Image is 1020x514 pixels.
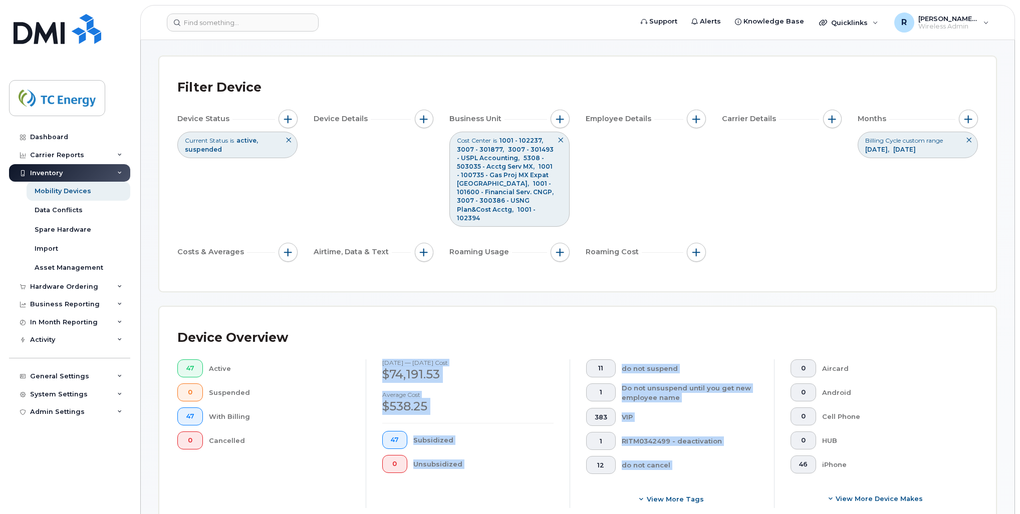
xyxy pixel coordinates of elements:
button: 0 [382,455,408,473]
div: Device Overview [177,325,288,351]
span: Device Status [177,114,232,124]
button: 47 [177,407,203,425]
div: HUB [822,431,962,449]
span: 0 [390,460,399,468]
span: [DATE] [893,146,916,153]
span: Roaming Usage [449,247,512,257]
span: 3007 - 300386 - USNG Plan&Cost Acctg [457,197,530,213]
h4: [DATE] — [DATE] cost [382,359,554,366]
button: 11 [586,359,616,377]
div: Do not unsuspend until you get new employee name [622,383,758,402]
div: Android [822,383,962,401]
button: 1 [586,383,616,401]
button: 0 [791,383,817,401]
button: 383 [586,408,616,426]
span: 5308 - 503035 - Acctg Serv MX [457,154,544,170]
div: Active [209,359,350,377]
span: suspended [185,146,222,153]
iframe: Messenger Launcher [976,470,1012,506]
span: 47 [390,436,399,444]
button: 47 [177,359,203,377]
div: Quicklinks [812,13,885,33]
div: Filter Device [177,75,262,101]
a: Knowledge Base [728,12,811,32]
span: 1001 - 101600 - Financial Serv. CNGP [457,180,554,196]
span: Device Details [314,114,371,124]
span: Costs & Averages [177,247,247,257]
button: 1 [586,432,616,450]
button: 0 [791,431,817,449]
span: 12 [595,461,607,469]
span: 383 [595,413,607,421]
div: Subsidized [413,431,554,449]
span: Employee Details [586,114,654,124]
span: 47 [186,412,194,420]
div: Suspended [209,383,350,401]
div: Cell Phone [822,407,962,425]
span: active [236,137,258,144]
span: 0 [799,436,808,444]
span: Business Unit [449,114,504,124]
span: Billing Cycle [865,136,901,145]
div: do not suspend [622,359,758,377]
span: 3007 - 301877 [457,146,505,153]
button: View more tags [586,490,758,508]
span: Airtime, Data & Text [314,247,392,257]
span: Carrier Details [722,114,779,124]
span: custom range [903,136,943,145]
span: 1 [595,388,607,396]
span: 47 [186,364,194,372]
span: is [493,136,497,145]
span: R [901,17,907,29]
div: $538.25 [382,398,554,415]
span: 3007 - 301493 - USPL Accounting [457,146,554,162]
span: Support [649,17,677,27]
button: 0 [177,383,203,401]
span: Wireless Admin [918,23,978,31]
button: 0 [177,431,203,449]
span: 11 [595,364,607,372]
span: 1001 - 102237 [499,137,543,144]
div: iPhone [822,455,962,473]
div: Cancelled [209,431,350,449]
span: 0 [186,388,194,396]
input: Find something... [167,14,319,32]
div: do not cancel [622,456,758,474]
span: Alerts [700,17,721,27]
span: 1 [595,437,607,445]
div: $74,191.53 [382,366,554,383]
span: Months [858,114,889,124]
span: 1001 - 102394 [457,206,536,222]
div: Unsubsidized [413,455,554,473]
button: 0 [791,407,817,425]
span: [DATE] [865,146,891,153]
div: RITM0342499 - deactivation [622,432,758,450]
span: 0 [799,388,808,396]
div: VIP [622,408,758,426]
span: 0 [799,412,808,420]
button: 47 [382,431,408,449]
div: With Billing [209,407,350,425]
h4: Average cost [382,391,554,398]
a: Alerts [684,12,728,32]
a: Support [634,12,684,32]
div: Aircard [822,359,962,377]
span: View More Device Makes [836,494,923,503]
button: View More Device Makes [791,489,962,507]
span: 0 [186,436,194,444]
button: 12 [586,456,616,474]
span: 0 [799,364,808,372]
span: is [230,136,234,145]
button: 46 [791,455,817,473]
span: Current Status [185,136,228,145]
span: 46 [799,460,808,468]
span: Roaming Cost [586,247,642,257]
span: Knowledge Base [743,17,804,27]
span: Cost Center [457,136,491,145]
span: Quicklinks [831,19,868,27]
span: View more tags [647,494,704,504]
button: 0 [791,359,817,377]
span: 1001 - 100735 - Gas Proj MX Expat [GEOGRAPHIC_DATA] [457,163,553,187]
span: [PERSON_NAME][EMAIL_ADDRESS][DOMAIN_NAME] [918,15,978,23]
div: roberto_aviles@tcenergy.com [887,13,996,33]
